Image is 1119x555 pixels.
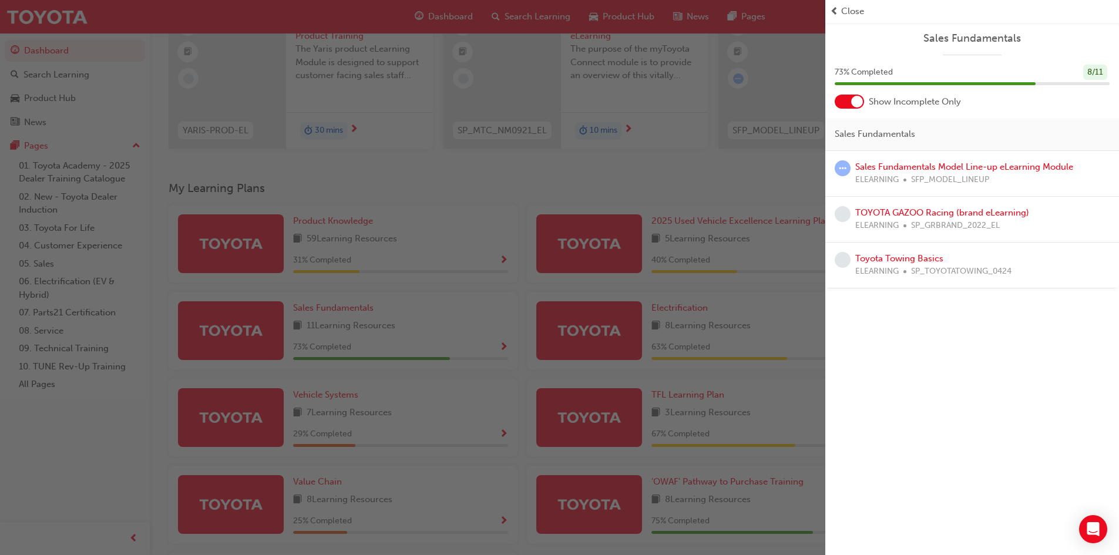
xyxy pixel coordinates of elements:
[855,173,899,187] span: ELEARNING
[869,95,961,109] span: Show Incomplete Only
[911,173,989,187] span: SFP_MODEL_LINEUP
[830,5,1114,18] button: prev-iconClose
[835,32,1110,45] a: Sales Fundamentals
[855,253,943,264] a: Toyota Towing Basics
[855,265,899,278] span: ELEARNING
[830,5,839,18] span: prev-icon
[855,207,1029,218] a: TOYOTA GAZOO Racing (brand eLearning)
[855,219,899,233] span: ELEARNING
[835,127,915,141] span: Sales Fundamentals
[911,265,1012,278] span: SP_TOYOTATOWING_0424
[911,219,1000,233] span: SP_GRBRAND_2022_EL
[835,206,851,222] span: learningRecordVerb_NONE-icon
[841,5,864,18] span: Close
[855,162,1073,172] a: Sales Fundamentals Model Line-up eLearning Module
[1079,515,1107,543] div: Open Intercom Messenger
[835,252,851,268] span: learningRecordVerb_NONE-icon
[835,66,893,79] span: 73 % Completed
[835,160,851,176] span: learningRecordVerb_ATTEMPT-icon
[1083,65,1107,80] div: 8 / 11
